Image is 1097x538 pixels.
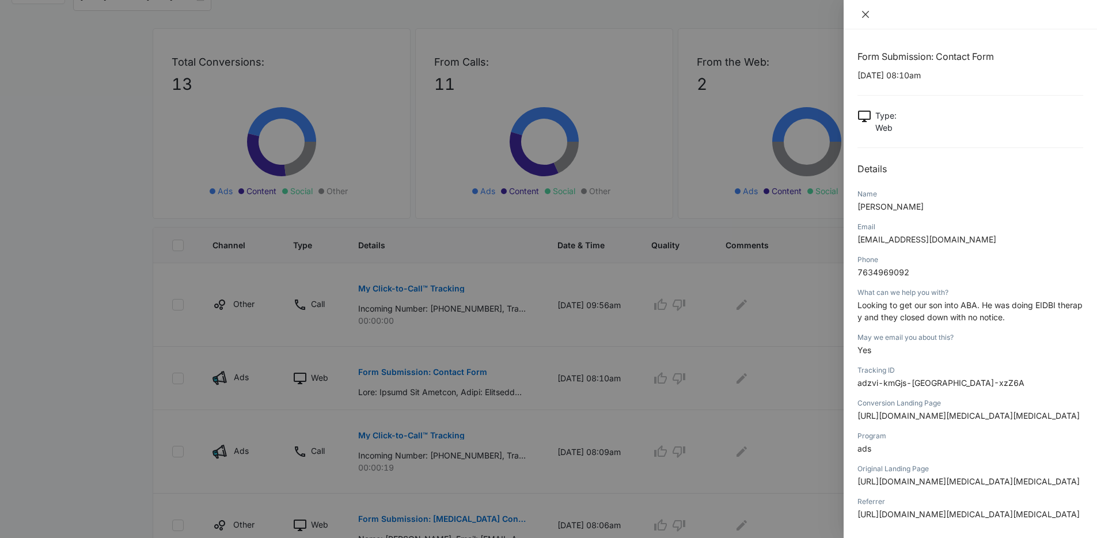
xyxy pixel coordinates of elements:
span: 7634969092 [857,267,909,277]
span: ads [857,444,871,453]
div: Referrer [857,497,1083,507]
span: Yes [857,345,871,355]
span: [URL][DOMAIN_NAME][MEDICAL_DATA][MEDICAL_DATA] [857,476,1080,486]
div: Tracking ID [857,365,1083,376]
button: Close [857,9,874,20]
div: Conversion Landing Page [857,398,1083,408]
span: close [861,10,870,19]
span: adzvi-kmGjs-[GEOGRAPHIC_DATA]-xzZ6A [857,378,1024,388]
span: [URL][DOMAIN_NAME][MEDICAL_DATA][MEDICAL_DATA] [857,509,1080,519]
p: Web [875,122,897,134]
span: [PERSON_NAME] [857,202,924,211]
div: Phone [857,255,1083,265]
div: Original Landing Page [857,464,1083,474]
div: Program [857,431,1083,441]
span: Looking to get our son into ABA. He was doing EIDBI therapy and they closed down with no notice. [857,300,1083,322]
h1: Form Submission: Contact Form [857,50,1083,63]
h2: Details [857,162,1083,176]
div: Name [857,189,1083,199]
span: [EMAIL_ADDRESS][DOMAIN_NAME] [857,234,996,244]
span: [URL][DOMAIN_NAME][MEDICAL_DATA][MEDICAL_DATA] [857,411,1080,420]
div: May we email you about this? [857,332,1083,343]
div: What can we help you with? [857,287,1083,298]
div: Email [857,222,1083,232]
p: Type : [875,109,897,122]
p: [DATE] 08:10am [857,69,1083,81]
